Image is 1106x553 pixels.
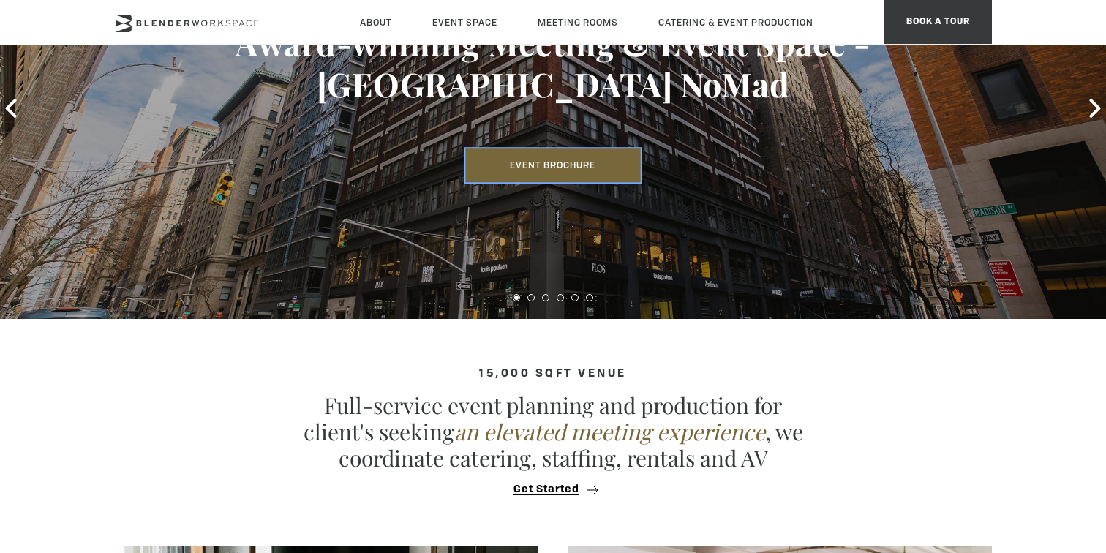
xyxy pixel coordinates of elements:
h4: 15,000 sqft venue [114,368,992,380]
button: Get Started [509,483,598,496]
p: Full-service event planning and production for client's seeking , we coordinate catering, staffin... [297,392,809,471]
em: an elevated meeting experience [454,417,765,446]
iframe: Chat Widget [843,366,1106,553]
a: Event Brochure [465,149,640,183]
span: Get Started [513,484,579,495]
h3: Award-winning Meeting & Event Space - [GEOGRAPHIC_DATA] NoMad [56,23,1051,105]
